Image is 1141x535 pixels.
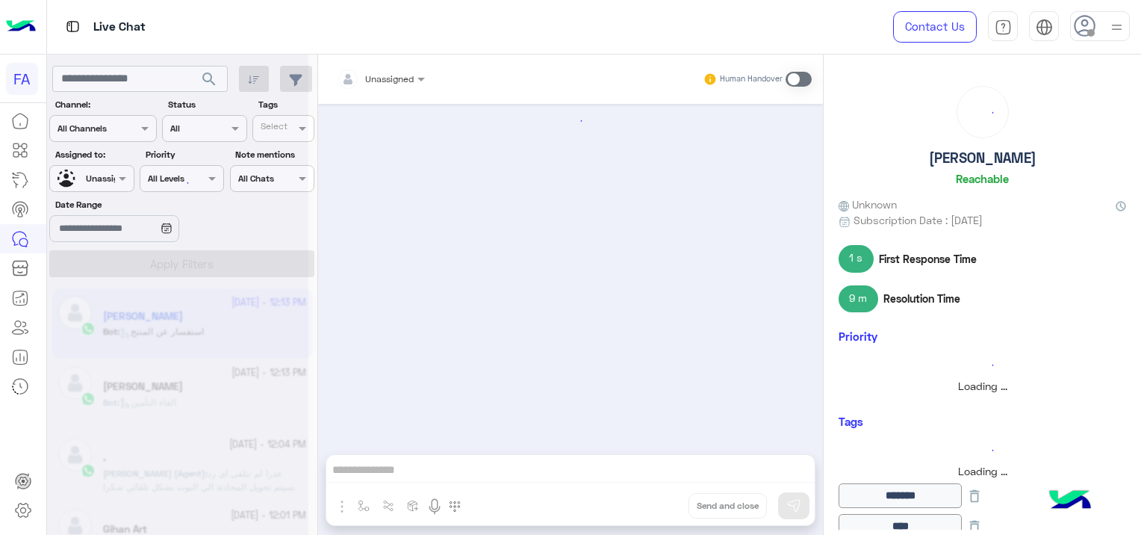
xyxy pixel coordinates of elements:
div: FA [6,63,38,95]
span: First Response Time [879,251,977,267]
h5: [PERSON_NAME] [929,149,1036,167]
h6: Priority [839,330,877,343]
small: Human Handover [720,73,783,85]
a: tab [988,11,1018,43]
img: hulul-logo.png [1044,475,1096,528]
span: Resolution Time [883,291,960,306]
span: Subscription Date : [DATE] [854,212,983,228]
span: Loading ... [958,380,1007,392]
div: loading... [328,108,814,134]
img: tab [995,19,1012,36]
div: loading... [842,352,1122,378]
img: tab [1036,19,1053,36]
img: tab [63,17,82,36]
img: Logo [6,11,36,43]
div: loading... [842,437,1122,463]
a: Contact Us [893,11,977,43]
p: Live Chat [93,17,146,37]
div: loading... [164,170,190,196]
button: Send and close [688,493,767,519]
div: Select [258,120,287,137]
h6: Tags [839,415,1126,428]
span: Loading ... [958,465,1007,477]
span: 9 m [839,285,878,312]
div: loading... [961,90,1004,134]
h6: Reachable [956,172,1009,185]
span: 1 s [839,245,874,272]
img: profile [1107,18,1126,37]
span: Unassigned [365,73,414,84]
span: Unknown [839,197,897,212]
